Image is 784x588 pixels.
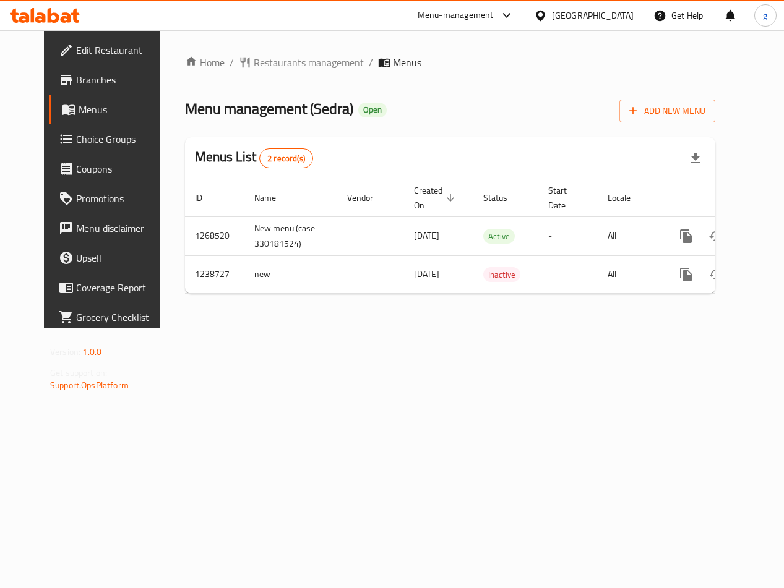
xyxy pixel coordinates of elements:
button: more [671,221,701,251]
button: Add New Menu [619,100,715,122]
a: Support.OpsPlatform [50,377,129,393]
td: new [244,255,337,293]
button: Change Status [701,221,731,251]
a: Home [185,55,225,70]
a: Menus [49,95,175,124]
span: g [763,9,767,22]
a: Coverage Report [49,273,175,302]
span: Promotions [76,191,165,206]
span: 2 record(s) [260,153,312,164]
span: Start Date [548,183,583,213]
span: Open [358,104,387,115]
td: - [538,255,598,293]
td: New menu (case 330181524) [244,216,337,255]
a: Grocery Checklist [49,302,175,332]
span: Vendor [347,190,389,205]
div: Total records count [259,148,313,168]
span: Coupons [76,161,165,176]
a: Branches [49,65,175,95]
span: Active [483,229,515,244]
td: 1268520 [185,216,244,255]
span: Menus [79,102,165,117]
span: Status [483,190,523,205]
div: Active [483,229,515,244]
span: Branches [76,72,165,87]
span: ID [195,190,218,205]
span: Edit Restaurant [76,43,165,58]
span: Grocery Checklist [76,310,165,325]
span: Upsell [76,250,165,265]
span: Menus [393,55,421,70]
span: Name [254,190,292,205]
td: 1238727 [185,255,244,293]
span: Choice Groups [76,132,165,147]
span: Locale [608,190,647,205]
span: [DATE] [414,266,439,282]
li: / [369,55,373,70]
div: [GEOGRAPHIC_DATA] [552,9,634,22]
td: - [538,216,598,255]
span: [DATE] [414,228,439,244]
h2: Menus List [195,148,313,168]
a: Coupons [49,154,175,184]
span: Get support on: [50,365,107,381]
span: Menu disclaimer [76,221,165,236]
button: more [671,260,701,289]
span: Coverage Report [76,280,165,295]
li: / [230,55,234,70]
a: Upsell [49,243,175,273]
nav: breadcrumb [185,55,715,70]
div: Open [358,103,387,117]
span: Inactive [483,268,520,282]
a: Restaurants management [239,55,364,70]
div: Menu-management [418,8,494,23]
div: Inactive [483,267,520,282]
span: 1.0.0 [82,344,101,360]
span: Menu management ( Sedra ) [185,95,353,122]
td: All [598,216,661,255]
button: Change Status [701,260,731,289]
a: Menu disclaimer [49,213,175,243]
a: Promotions [49,184,175,213]
a: Choice Groups [49,124,175,154]
a: Edit Restaurant [49,35,175,65]
span: Version: [50,344,80,360]
div: Export file [681,143,710,173]
td: All [598,255,661,293]
span: Created On [414,183,459,213]
span: Add New Menu [629,103,705,119]
span: Restaurants management [254,55,364,70]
